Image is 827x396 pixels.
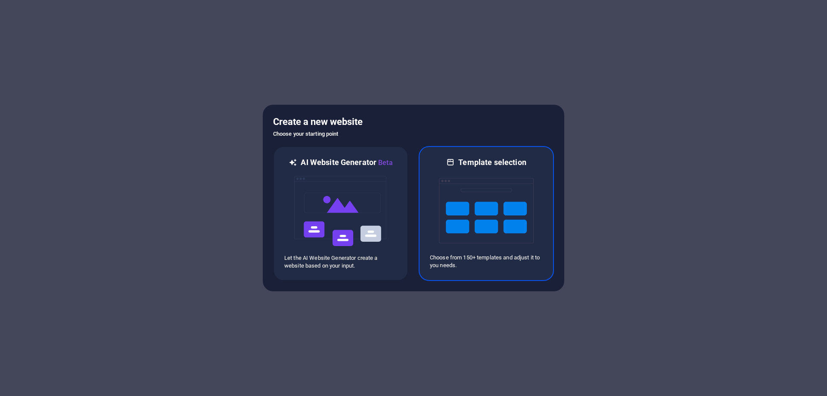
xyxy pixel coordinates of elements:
[430,254,543,269] p: Choose from 150+ templates and adjust it to you needs.
[273,146,408,281] div: AI Website GeneratorBetaaiLet the AI Website Generator create a website based on your input.
[273,129,554,139] h6: Choose your starting point
[376,159,393,167] span: Beta
[273,115,554,129] h5: Create a new website
[301,157,392,168] h6: AI Website Generator
[458,157,526,168] h6: Template selection
[419,146,554,281] div: Template selectionChoose from 150+ templates and adjust it to you needs.
[293,168,388,254] img: ai
[284,254,397,270] p: Let the AI Website Generator create a website based on your input.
